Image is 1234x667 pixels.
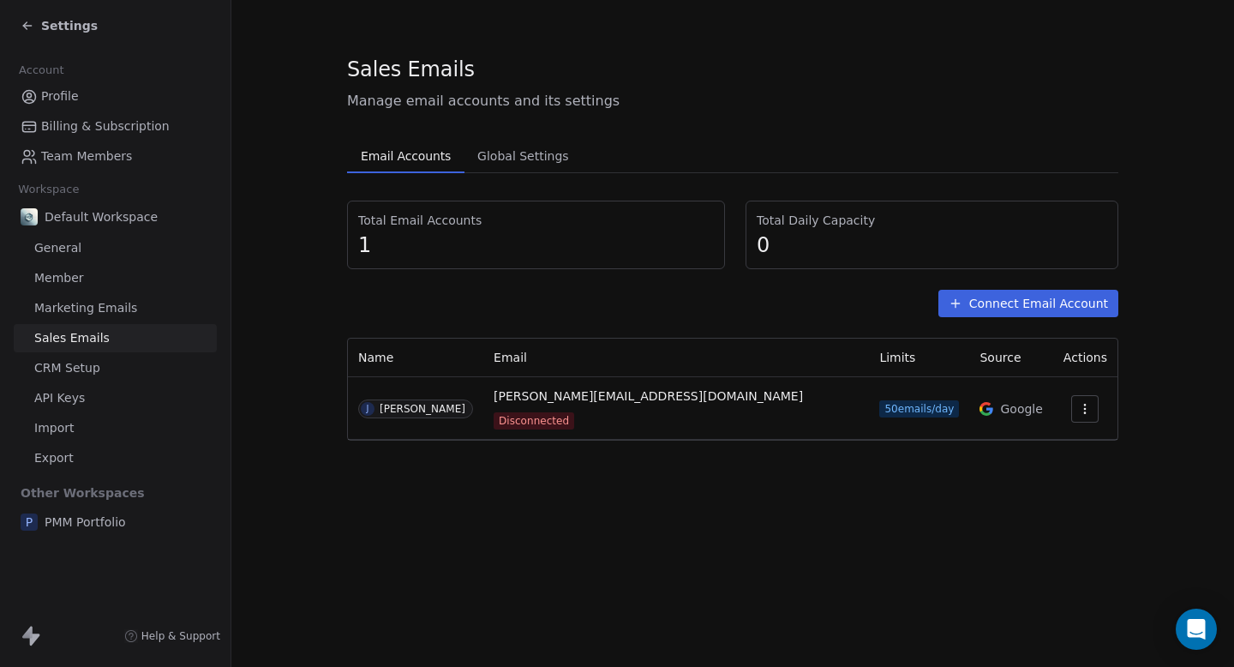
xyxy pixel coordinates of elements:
[354,144,458,168] span: Email Accounts
[45,514,126,531] span: PMM Portfolio
[358,232,714,258] span: 1
[1063,351,1107,364] span: Actions
[1176,609,1217,650] div: Open Intercom Messenger
[21,17,98,34] a: Settings
[358,212,714,229] span: Total Email Accounts
[757,212,1107,229] span: Total Daily Capacity
[41,17,98,34] span: Settings
[14,234,217,262] a: General
[11,57,71,83] span: Account
[34,359,100,377] span: CRM Setup
[34,419,74,437] span: Import
[14,479,152,507] span: Other Workspaces
[11,177,87,202] span: Workspace
[358,351,393,364] span: Name
[14,264,217,292] a: Member
[14,354,217,382] a: CRM Setup
[34,449,74,467] span: Export
[41,147,132,165] span: Team Members
[14,294,217,322] a: Marketing Emails
[757,232,1107,258] span: 0
[347,91,1118,111] span: Manage email accounts and its settings
[1000,400,1042,418] span: Google
[14,444,217,472] a: Export
[21,514,38,531] span: P
[34,239,81,257] span: General
[879,351,915,364] span: Limits
[124,629,220,643] a: Help & Support
[380,403,465,415] div: [PERSON_NAME]
[14,82,217,111] a: Profile
[494,351,527,364] span: Email
[41,117,170,135] span: Billing & Subscription
[34,389,85,407] span: API Keys
[141,629,220,643] span: Help & Support
[494,388,803,406] span: [PERSON_NAME][EMAIL_ADDRESS][DOMAIN_NAME]
[14,324,217,352] a: Sales Emails
[34,269,84,287] span: Member
[41,87,79,105] span: Profile
[14,384,217,412] a: API Keys
[14,112,217,141] a: Billing & Subscription
[347,57,475,82] span: Sales Emails
[34,299,137,317] span: Marketing Emails
[938,290,1118,317] button: Connect Email Account
[879,400,959,418] span: 50 emails/day
[470,144,576,168] span: Global Settings
[367,402,369,416] div: J
[14,414,217,442] a: Import
[979,351,1021,364] span: Source
[34,329,110,347] span: Sales Emails
[45,208,158,225] span: Default Workspace
[14,142,217,171] a: Team Members
[21,208,38,225] img: GTM%20LABS%20LOGO.jpg
[494,412,574,430] span: Disconnected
